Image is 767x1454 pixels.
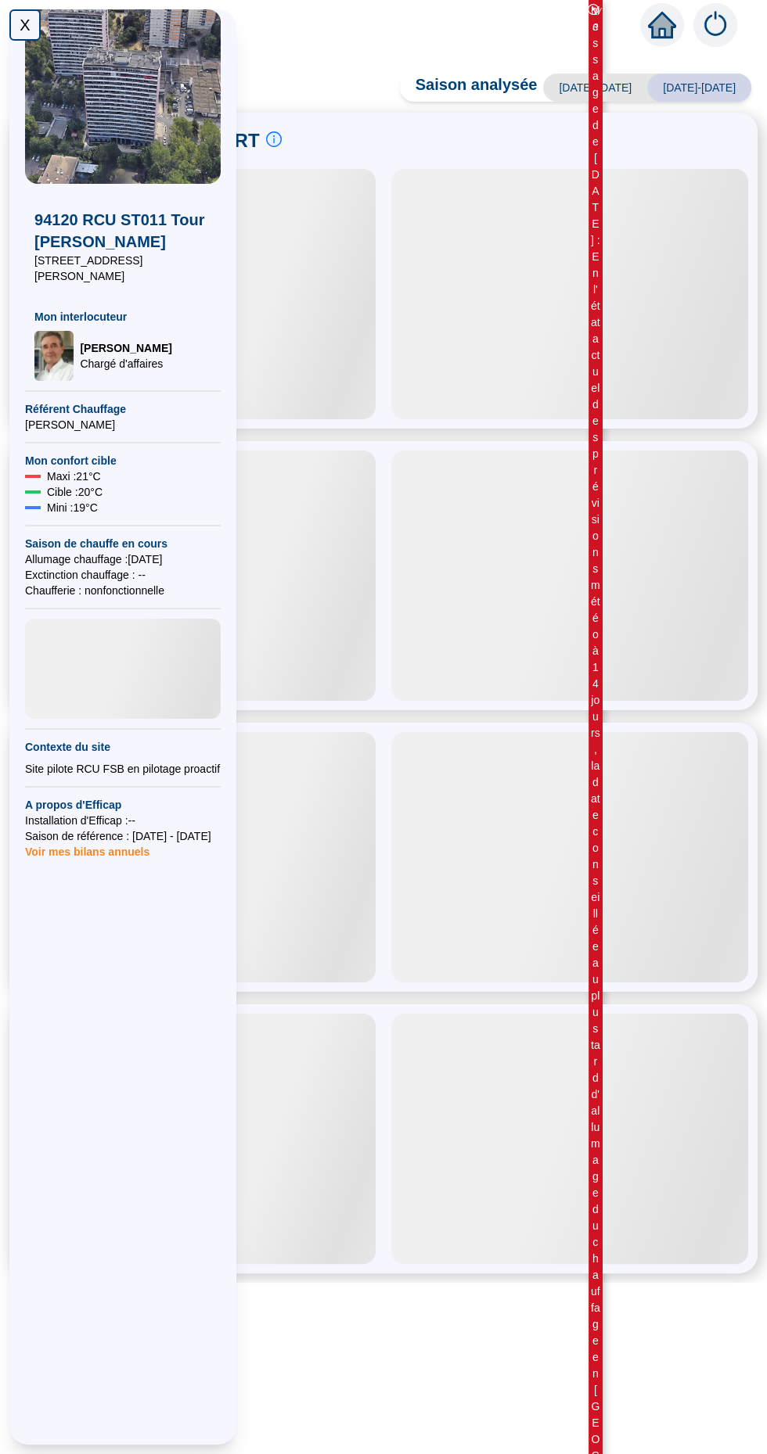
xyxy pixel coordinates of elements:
[25,551,221,567] span: Allumage chauffage : [DATE]
[47,484,103,500] span: Cible : 20 °C
[266,131,282,147] span: info-circle
[693,3,737,47] img: alerts
[648,11,676,39] span: home
[647,74,751,102] span: [DATE]-[DATE]
[34,209,211,253] span: 94120 RCU ST011 Tour [PERSON_NAME]
[80,340,171,356] span: [PERSON_NAME]
[400,74,538,102] span: Saison analysée
[543,74,647,102] span: [DATE]-[DATE]
[25,828,221,844] span: Saison de référence : [DATE] - [DATE]
[34,128,260,153] span: PILOTAGE DU CONFORT
[592,5,601,33] i: 1 / 3
[25,797,221,813] span: A propos d'Efficap
[25,583,221,598] span: Chaufferie : non fonctionnelle
[34,309,211,325] span: Mon interlocuteur
[25,453,221,469] span: Mon confort cible
[47,469,101,484] span: Maxi : 21 °C
[25,761,221,777] div: Site pilote RCU FSB en pilotage proactif
[25,401,221,417] span: Référent Chauffage
[34,331,74,381] img: Chargé d'affaires
[25,536,221,551] span: Saison de chauffe en cours
[80,356,171,372] span: Chargé d'affaires
[25,813,221,828] span: Installation d'Efficap : --
[25,417,221,433] span: [PERSON_NAME]
[25,567,221,583] span: Exctinction chauffage : --
[25,836,149,858] span: Voir mes bilans annuels
[25,739,221,755] span: Contexte du site
[34,253,211,284] span: [STREET_ADDRESS][PERSON_NAME]
[47,500,98,515] span: Mini : 19 °C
